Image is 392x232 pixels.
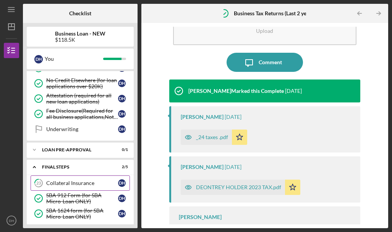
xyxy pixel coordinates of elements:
[181,180,300,195] button: DEONTREY HOLDER 2023 TAX.pdf
[118,195,126,202] div: D H
[188,88,284,94] div: [PERSON_NAME] Marked this Complete
[31,191,130,206] a: SBA 912 Form (for SBA Micro-Loan ONLY)DH
[285,88,302,94] time: 2025-09-03 20:31
[31,76,130,91] a: No Credit Elsewhere (for loan applications over $20K)DH
[46,77,118,89] div: No Credit Elsewhere (for loan applications over $20K)
[55,31,105,37] b: Business Loan - NEW
[114,165,128,169] div: 2 / 5
[196,134,228,140] div: _24 taxes .pdf
[9,219,14,223] text: DH
[34,55,43,63] div: D H
[181,130,247,145] button: _24 taxes .pdf
[118,95,126,102] div: D H
[114,148,128,152] div: 0 / 1
[55,37,105,43] div: $118.5K
[225,164,241,170] time: 2025-08-29 20:21
[31,175,130,191] a: 23Collateral InsuranceDH
[46,92,118,105] div: Attestation (required for all new loan applications)
[234,10,315,16] b: Business Tax Returns (Last 2 years)
[256,28,273,34] div: Upload
[118,179,126,187] div: D H
[181,114,224,120] div: [PERSON_NAME]
[42,165,109,169] div: FINAL STEPS
[181,164,224,170] div: [PERSON_NAME]
[196,184,281,190] div: DEONTREY HOLDER 2023 TAX.pdf
[118,110,126,118] div: D H
[227,53,303,72] button: Comment
[69,10,91,16] b: Checklist
[36,181,41,186] tspan: 23
[259,53,282,72] div: Comment
[4,213,19,228] button: DH
[31,206,130,221] a: SBA 1624 form (for SBA Micro-Loan ONLY)DH
[225,114,241,120] time: 2025-09-03 20:30
[46,180,118,186] div: Collateral Insurance
[46,126,118,132] div: Underwriting
[31,91,130,106] a: Attestation (required for all new loan applications)DH
[46,208,118,220] div: SBA 1624 form (for SBA Micro-Loan ONLY)
[179,214,222,220] div: [PERSON_NAME]
[31,106,130,122] a: Fee Disclosure(Required for all business applications,Not needed for Contractor loans)DH
[42,148,109,152] div: LOAN PRE-APPROVAL
[46,192,118,204] div: SBA 912 Form (for SBA Micro-Loan ONLY)
[45,52,103,65] div: You
[118,125,126,133] div: D H
[31,122,130,137] a: UnderwritingDH
[46,108,118,120] div: Fee Disclosure(Required for all business applications,Not needed for Contractor loans)
[118,210,126,217] div: D H
[118,79,126,87] div: D H
[179,224,351,230] div: Please upload your last 2 years of tax returns.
